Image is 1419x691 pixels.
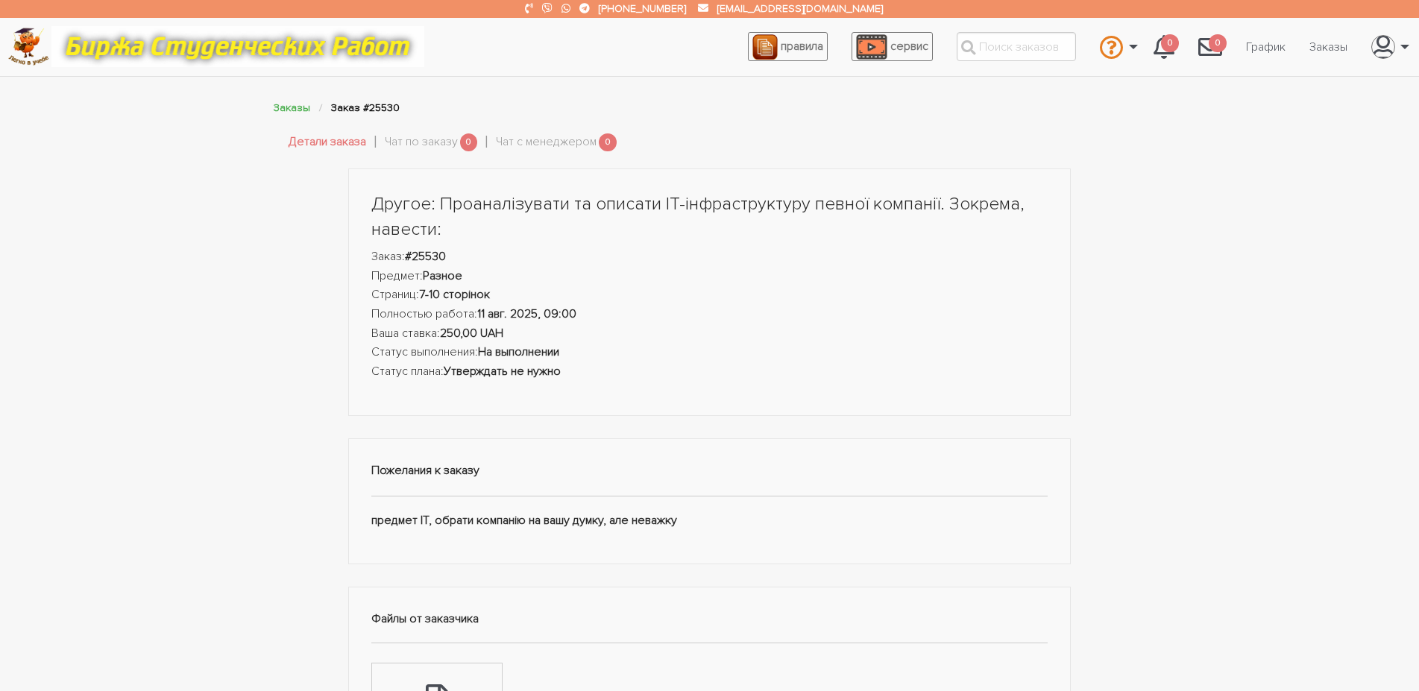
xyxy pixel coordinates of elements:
strong: #25530 [405,249,446,264]
span: 0 [599,133,617,152]
span: сервис [890,39,928,54]
strong: 7-10 сторінок [419,287,490,302]
li: Ваша ставка: [371,324,1048,344]
li: Заказ: [371,247,1048,267]
a: Чат с менеджером [496,133,597,152]
li: Статус плана: [371,362,1048,382]
strong: На выполнении [478,344,559,359]
strong: 250,00 UAH [440,326,503,341]
span: 0 [460,133,478,152]
li: Полностью работа: [371,305,1048,324]
a: [PHONE_NUMBER] [599,2,686,15]
li: Предмет: [371,267,1048,286]
a: Заказы [274,101,310,114]
h1: Другое: Проаналізувати та описати ІТ-інфраструктуру певної компанії. Зокрема, навести: [371,192,1048,242]
strong: Файлы от заказчика [371,611,479,626]
strong: Разное [423,268,462,283]
strong: 11 авг. 2025, 09:00 [477,306,576,321]
li: Заказ #25530 [331,99,400,116]
li: Страниц: [371,285,1048,305]
img: motto-12e01f5a76059d5f6a28199ef077b1f78e012cfde436ab5cf1d4517935686d32.gif [51,26,424,67]
img: play_icon-49f7f135c9dc9a03216cfdbccbe1e3994649169d890fb554cedf0eac35a01ba8.png [856,34,887,60]
a: Детали заказа [289,133,366,152]
strong: Утверждать не нужно [444,364,561,379]
a: правила [748,32,828,61]
li: Статус выполнения: [371,343,1048,362]
a: График [1234,33,1297,61]
img: agreement_icon-feca34a61ba7f3d1581b08bc946b2ec1ccb426f67415f344566775c155b7f62c.png [752,34,778,60]
span: 0 [1161,34,1179,53]
strong: Пожелания к заказу [371,463,479,478]
a: Чат по заказу [385,133,458,152]
a: 0 [1186,27,1234,67]
span: 0 [1209,34,1227,53]
input: Поиск заказов [957,32,1076,61]
span: правила [781,39,823,54]
a: 0 [1142,27,1186,67]
div: предмет ІТ, обрати компанію на вашу думку, але неважку [348,438,1072,564]
a: сервис [852,32,933,61]
a: [EMAIL_ADDRESS][DOMAIN_NAME] [717,2,883,15]
img: logo-c4363faeb99b52c628a42810ed6dfb4293a56d4e4775eb116515dfe7f33672af.png [8,28,49,66]
a: Заказы [1297,33,1359,61]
